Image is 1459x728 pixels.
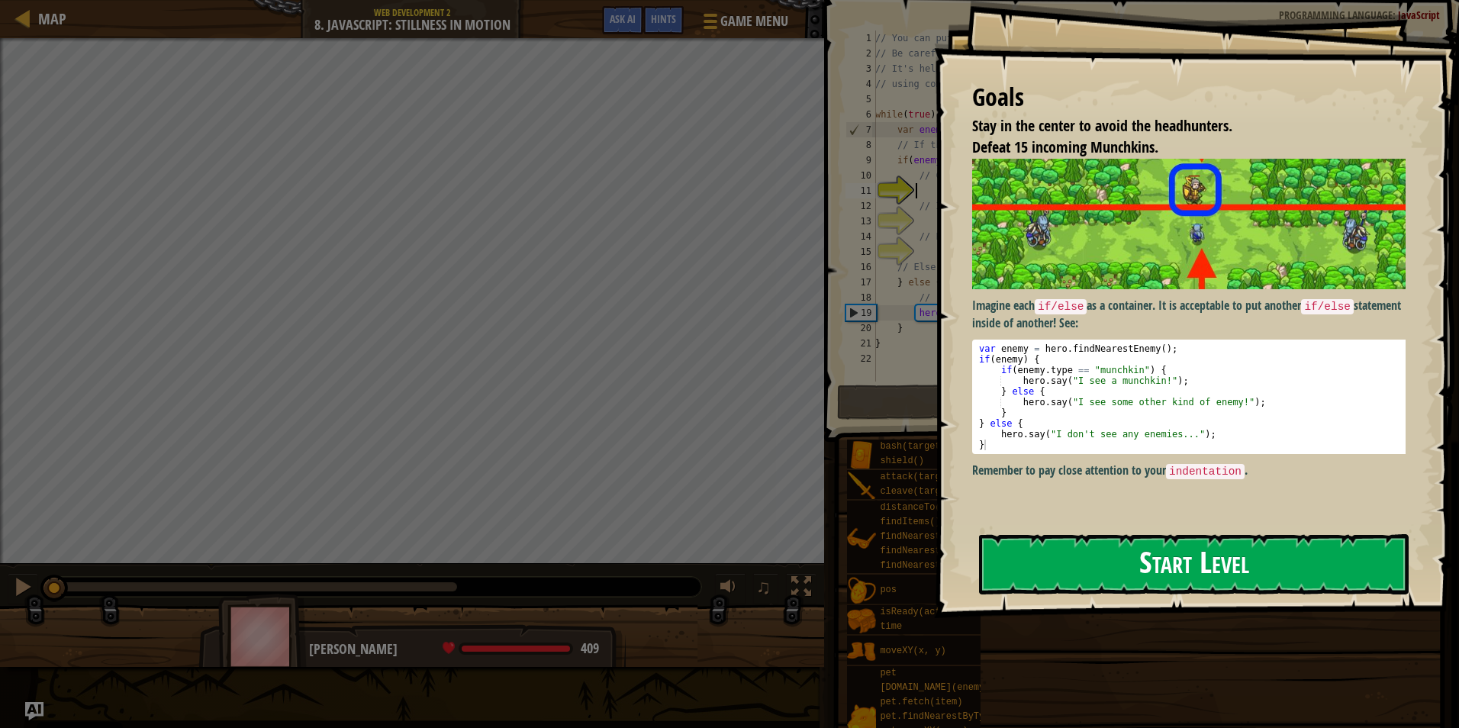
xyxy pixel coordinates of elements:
button: Ask AI [25,702,43,720]
span: 409 [581,639,599,658]
span: isReady(action) [880,607,962,617]
button: Ctrl + P: Pause [8,573,38,604]
div: [PERSON_NAME] [309,639,610,659]
span: cleave(target) [880,486,957,497]
div: 4 [845,76,876,92]
button: Start Level [979,534,1409,594]
div: 17 [845,275,876,290]
span: Ask AI [610,11,636,26]
img: portrait.png [847,441,876,470]
span: bash(target) [880,441,945,452]
span: ♫ [756,575,771,598]
div: 19 [846,305,876,321]
div: 10 [845,168,876,183]
span: attack(target) [880,472,957,482]
div: 9 [845,153,876,168]
span: distanceTo(target) [880,502,979,513]
span: pet.fetch(item) [880,697,962,707]
img: portrait.png [847,607,876,636]
span: moveXY(x, y) [880,646,945,656]
span: [DOMAIN_NAME](enemy) [880,682,990,693]
button: ♫ [753,573,779,604]
span: findNearest(units) [880,531,979,542]
div: 12 [845,198,876,214]
img: portrait.png [847,576,876,605]
button: Toggle fullscreen [786,573,816,604]
code: indentation [1166,464,1245,479]
div: 5 [845,92,876,107]
div: health: 409 / 409 [443,642,599,656]
span: findItems() [880,517,940,527]
span: Map [38,8,66,29]
div: 18 [845,290,876,305]
div: 11 [845,183,876,198]
li: Defeat 15 incoming Munchkins. [953,137,1402,159]
div: 1 [845,31,876,46]
img: Stillness in motion [972,159,1417,289]
div: 13 [845,214,876,229]
span: Game Menu [720,11,788,31]
div: 14 [845,229,876,244]
span: pet [880,668,897,678]
button: Ask AI [602,6,643,34]
button: Adjust volume [715,573,746,604]
span: time [880,621,902,632]
span: Hints [651,11,676,26]
a: Map [31,8,66,29]
button: Game Menu [691,6,797,42]
span: findNearestItem() [880,560,973,571]
div: 20 [845,321,876,336]
span: pet.findNearestByType(type) [880,711,1028,722]
div: 8 [845,137,876,153]
div: Goals [972,80,1406,115]
img: portrait.png [847,524,876,553]
span: shield() [880,456,924,466]
img: portrait.png [847,472,876,501]
div: 2 [845,46,876,61]
span: Stay in the center to avoid the headhunters. [972,115,1232,136]
div: 22 [845,351,876,366]
div: 7 [846,122,876,137]
span: findNearestEnemy() [880,546,979,556]
code: if/else [1035,299,1087,314]
li: Stay in the center to avoid the headhunters. [953,115,1402,137]
span: pos [880,585,897,595]
div: 6 [845,107,876,122]
img: thang_avatar_frame.png [218,594,307,678]
div: 15 [845,244,876,259]
img: portrait.png [847,637,876,666]
div: 3 [845,61,876,76]
div: 16 [845,259,876,275]
p: Remember to pay close attention to your . [972,462,1417,480]
code: if/else [1301,299,1353,314]
div: 21 [845,336,876,351]
p: Imagine each as a container. It is acceptable to put another statement inside of another! See: [972,297,1417,332]
span: Defeat 15 incoming Munchkins. [972,137,1158,157]
button: Run ⇧↵ [837,385,1129,420]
